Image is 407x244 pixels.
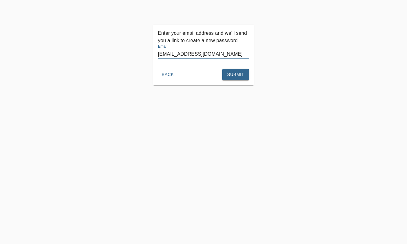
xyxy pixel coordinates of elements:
[227,71,244,78] span: Submit
[158,45,168,49] label: Email
[158,69,178,80] button: Back
[160,71,175,78] span: Back
[158,72,178,77] a: Back
[222,69,249,80] button: Submit
[158,30,249,44] p: Enter your email address and we’ll send you a link to create a new password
